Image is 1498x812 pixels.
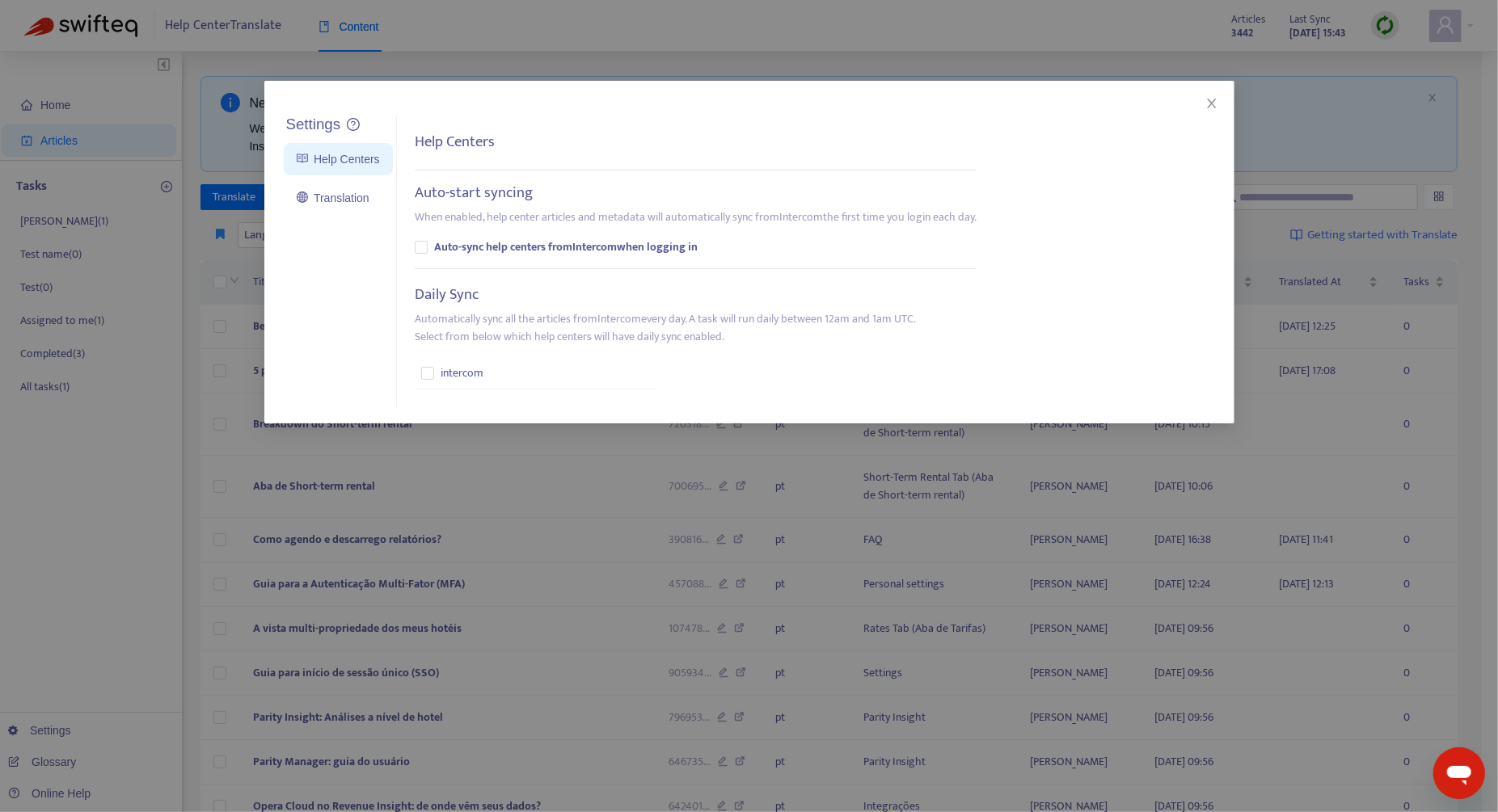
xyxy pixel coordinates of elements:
[297,153,380,166] a: Help Centers
[347,118,360,132] a: question-circle
[434,238,698,256] b: Auto-sync help centers from Intercom when logging in
[441,364,483,382] span: intercom
[415,133,495,152] h5: Help Centers
[1203,95,1221,112] button: Close
[1205,97,1218,110] span: close
[1433,747,1485,799] iframe: Button to launch messaging window
[415,310,916,346] p: Automatically sync all the articles from Intercom every day. A task will run daily between 12am a...
[415,208,977,226] p: When enabled, help center articles and metadata will automatically sync from Intercom the first t...
[286,116,341,134] h5: Settings
[297,191,369,204] a: Translation
[415,184,533,203] h5: Auto-start syncing
[415,286,479,305] h5: Daily Sync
